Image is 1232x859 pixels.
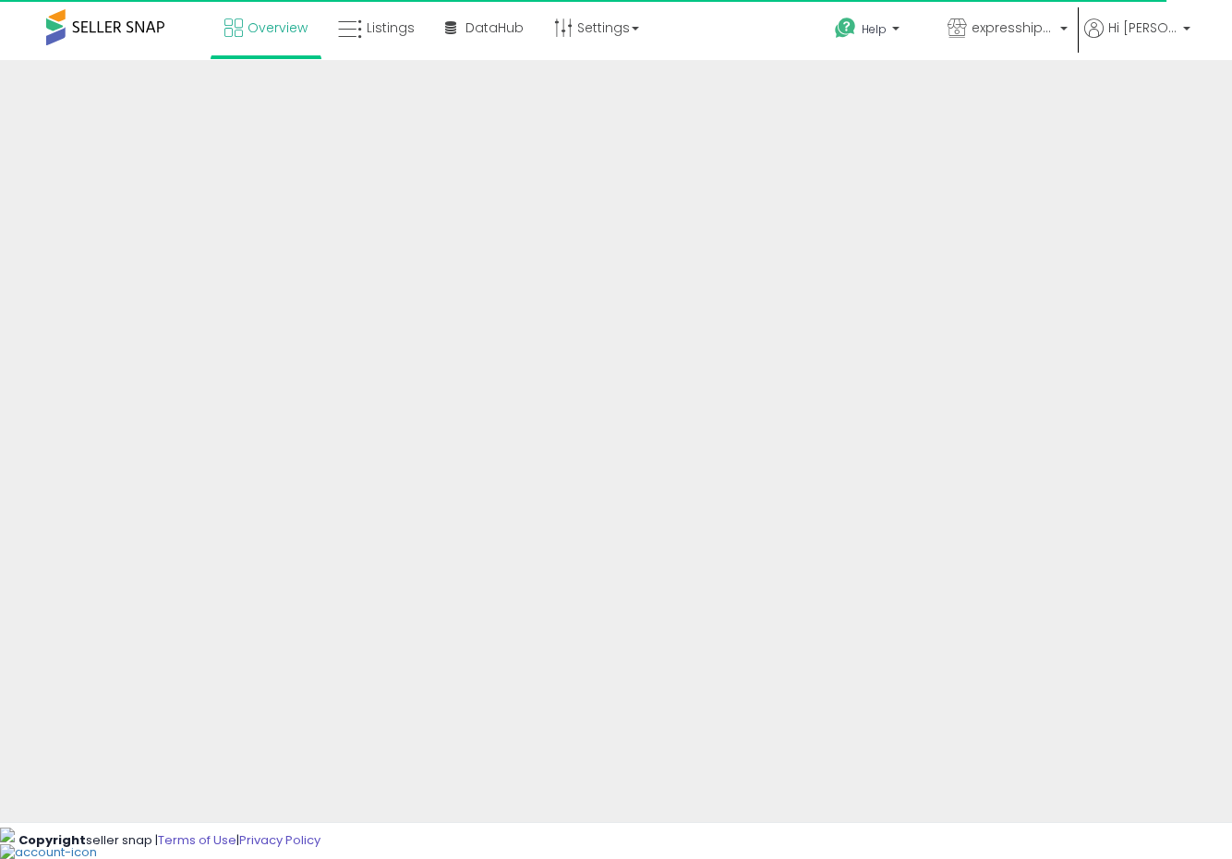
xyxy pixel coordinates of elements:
[862,21,887,37] span: Help
[1084,18,1190,60] a: Hi [PERSON_NAME]
[820,3,931,60] a: Help
[972,18,1055,37] span: expresshipping
[1108,18,1178,37] span: Hi [PERSON_NAME]
[465,18,524,37] span: DataHub
[248,18,308,37] span: Overview
[834,17,857,40] i: Get Help
[367,18,415,37] span: Listings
